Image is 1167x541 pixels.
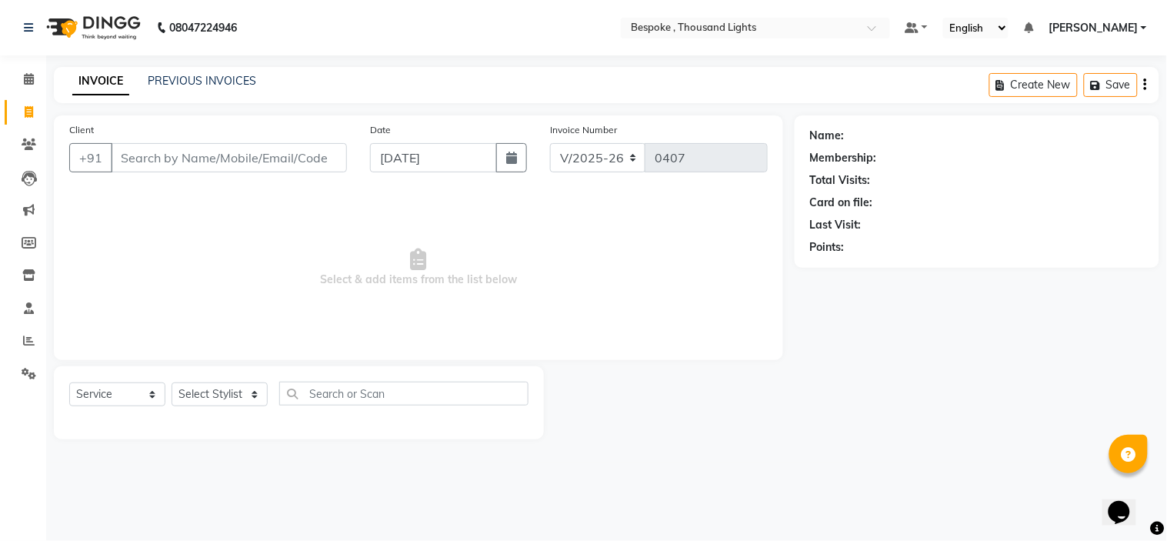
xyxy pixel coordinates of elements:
img: logo [39,6,145,49]
div: Total Visits: [810,172,871,189]
a: PREVIOUS INVOICES [148,74,256,88]
button: Create New [989,73,1078,97]
label: Invoice Number [550,123,617,137]
input: Search by Name/Mobile/Email/Code [111,143,347,172]
div: Points: [810,239,845,255]
iframe: chat widget [1102,479,1152,526]
div: Last Visit: [810,217,862,233]
span: Select & add items from the list below [69,191,768,345]
span: [PERSON_NAME] [1049,20,1138,36]
label: Date [370,123,391,137]
b: 08047224946 [169,6,237,49]
button: +91 [69,143,112,172]
div: Card on file: [810,195,873,211]
div: Membership: [810,150,877,166]
a: INVOICE [72,68,129,95]
div: Name: [810,128,845,144]
input: Search or Scan [279,382,528,406]
label: Client [69,123,94,137]
button: Save [1084,73,1138,97]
